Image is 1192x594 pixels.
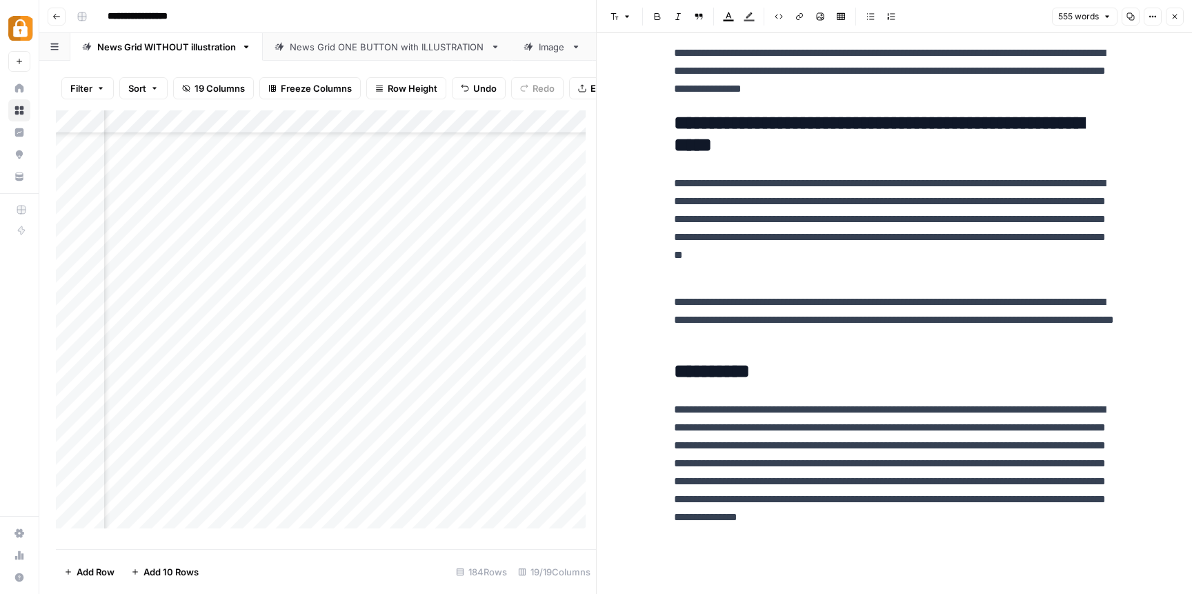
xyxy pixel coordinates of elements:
[366,77,446,99] button: Row Height
[512,33,593,61] a: Image
[8,566,30,588] button: Help + Support
[513,561,596,583] div: 19/19 Columns
[8,77,30,99] a: Home
[128,81,146,95] span: Sort
[143,565,199,579] span: Add 10 Rows
[8,143,30,166] a: Opportunities
[8,11,30,46] button: Workspace: Adzz
[259,77,361,99] button: Freeze Columns
[173,77,254,99] button: 19 Columns
[8,544,30,566] a: Usage
[511,77,564,99] button: Redo
[473,81,497,95] span: Undo
[77,565,115,579] span: Add Row
[1052,8,1117,26] button: 555 words
[263,33,512,61] a: News Grid ONE BUTTON with ILLUSTRATION
[539,40,566,54] div: Image
[388,81,437,95] span: Row Height
[119,77,168,99] button: Sort
[195,81,245,95] span: 19 Columns
[8,522,30,544] a: Settings
[452,77,506,99] button: Undo
[8,99,30,121] a: Browse
[70,33,263,61] a: News Grid WITHOUT illustration
[8,166,30,188] a: Your Data
[8,16,33,41] img: Adzz Logo
[123,561,207,583] button: Add 10 Rows
[569,77,648,99] button: Export CSV
[281,81,352,95] span: Freeze Columns
[290,40,485,54] div: News Grid ONE BUTTON with ILLUSTRATION
[61,77,114,99] button: Filter
[1058,10,1099,23] span: 555 words
[8,121,30,143] a: Insights
[70,81,92,95] span: Filter
[56,561,123,583] button: Add Row
[97,40,236,54] div: News Grid WITHOUT illustration
[450,561,513,583] div: 184 Rows
[533,81,555,95] span: Redo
